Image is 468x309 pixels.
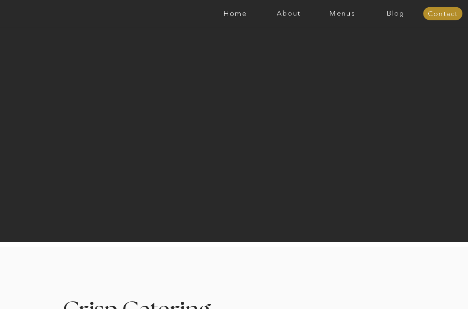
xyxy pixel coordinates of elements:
a: Home [209,10,262,17]
a: About [262,10,316,17]
a: Menus [316,10,369,17]
a: Blog [369,10,422,17]
a: Contact [423,10,462,18]
iframe: podium webchat widget bubble [388,269,468,309]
